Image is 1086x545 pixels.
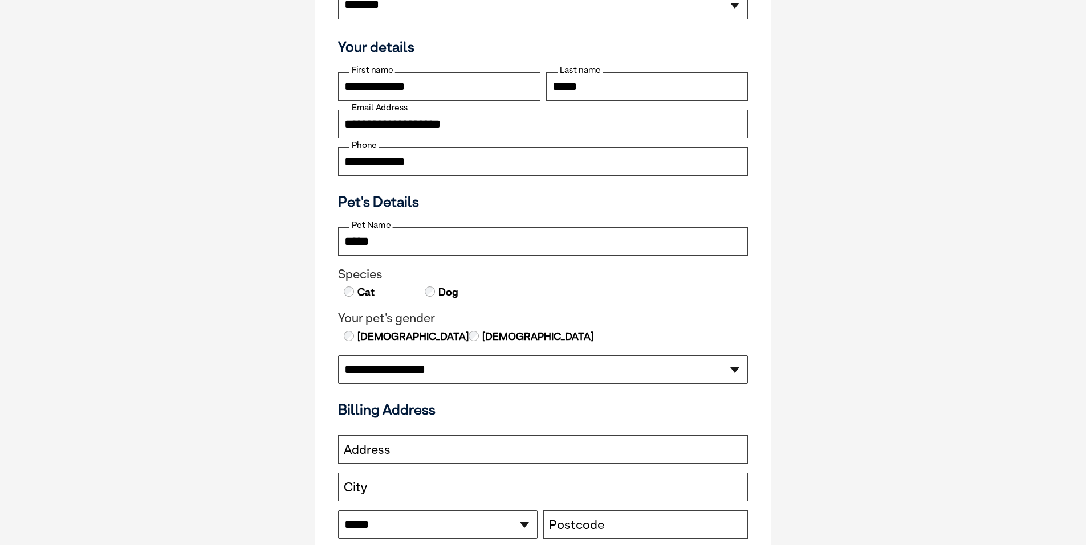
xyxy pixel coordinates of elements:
[349,65,395,75] label: First name
[333,193,753,210] h3: Pet's Details
[344,442,391,457] label: Address
[344,480,367,495] label: City
[338,311,748,326] legend: Your pet's gender
[349,103,410,113] label: Email Address
[356,329,469,344] label: [DEMOGRAPHIC_DATA]
[558,65,603,75] label: Last name
[356,285,375,300] label: Cat
[481,329,593,344] label: [DEMOGRAPHIC_DATA]
[338,267,748,282] legend: Species
[549,518,604,532] label: Postcode
[338,401,748,418] h3: Billing Address
[338,38,748,55] h3: Your details
[349,140,379,150] label: Phone
[437,285,458,300] label: Dog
